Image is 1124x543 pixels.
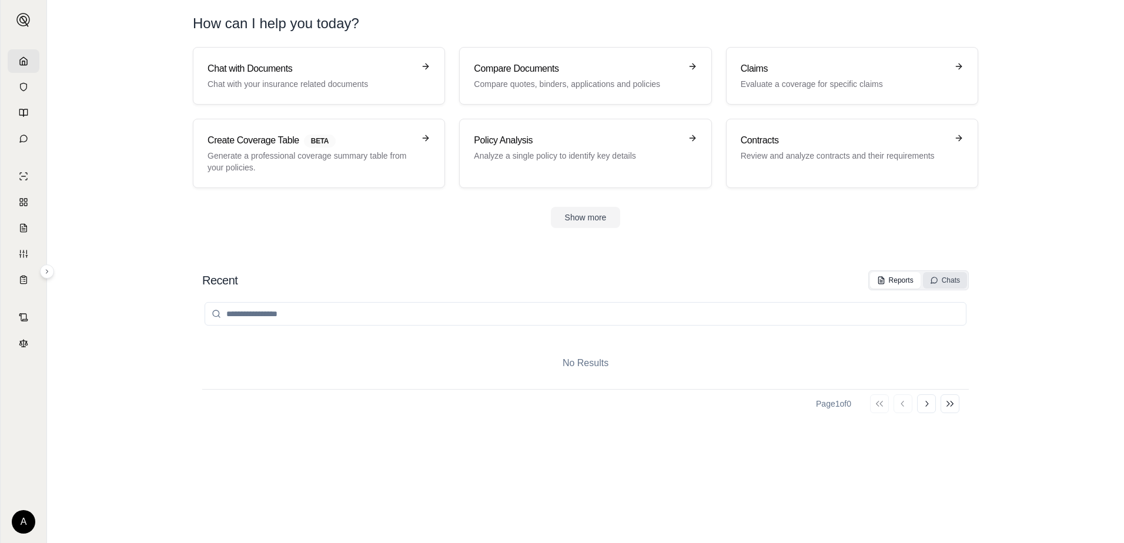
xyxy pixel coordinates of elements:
[16,13,31,27] img: Expand sidebar
[208,150,414,173] p: Generate a professional coverage summary table from your policies.
[474,62,680,76] h3: Compare Documents
[930,276,960,285] div: Chats
[202,272,237,289] h2: Recent
[741,62,947,76] h3: Claims
[741,150,947,162] p: Review and analyze contracts and their requirements
[726,119,978,188] a: ContractsReview and analyze contracts and their requirements
[474,150,680,162] p: Analyze a single policy to identify key details
[193,14,978,33] h1: How can I help you today?
[877,276,914,285] div: Reports
[459,119,711,188] a: Policy AnalysisAnalyze a single policy to identify key details
[12,510,35,534] div: A
[741,133,947,148] h3: Contracts
[816,398,851,410] div: Page 1 of 0
[8,268,39,291] a: Coverage Table
[202,337,969,389] div: No Results
[208,62,414,76] h3: Chat with Documents
[208,78,414,90] p: Chat with your insurance related documents
[208,133,414,148] h3: Create Coverage Table
[726,47,978,105] a: ClaimsEvaluate a coverage for specific claims
[474,78,680,90] p: Compare quotes, binders, applications and policies
[8,242,39,266] a: Custom Report
[193,47,445,105] a: Chat with DocumentsChat with your insurance related documents
[551,207,621,228] button: Show more
[870,272,921,289] button: Reports
[923,272,967,289] button: Chats
[474,133,680,148] h3: Policy Analysis
[8,306,39,329] a: Contract Analysis
[8,75,39,99] a: Documents Vault
[8,101,39,125] a: Prompt Library
[12,8,35,32] button: Expand sidebar
[8,216,39,240] a: Claim Coverage
[8,49,39,73] a: Home
[459,47,711,105] a: Compare DocumentsCompare quotes, binders, applications and policies
[8,331,39,355] a: Legal Search Engine
[8,190,39,214] a: Policy Comparisons
[193,119,445,188] a: Create Coverage TableBETAGenerate a professional coverage summary table from your policies.
[8,127,39,150] a: Chat
[304,135,336,148] span: BETA
[40,264,54,279] button: Expand sidebar
[741,78,947,90] p: Evaluate a coverage for specific claims
[8,165,39,188] a: Single Policy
